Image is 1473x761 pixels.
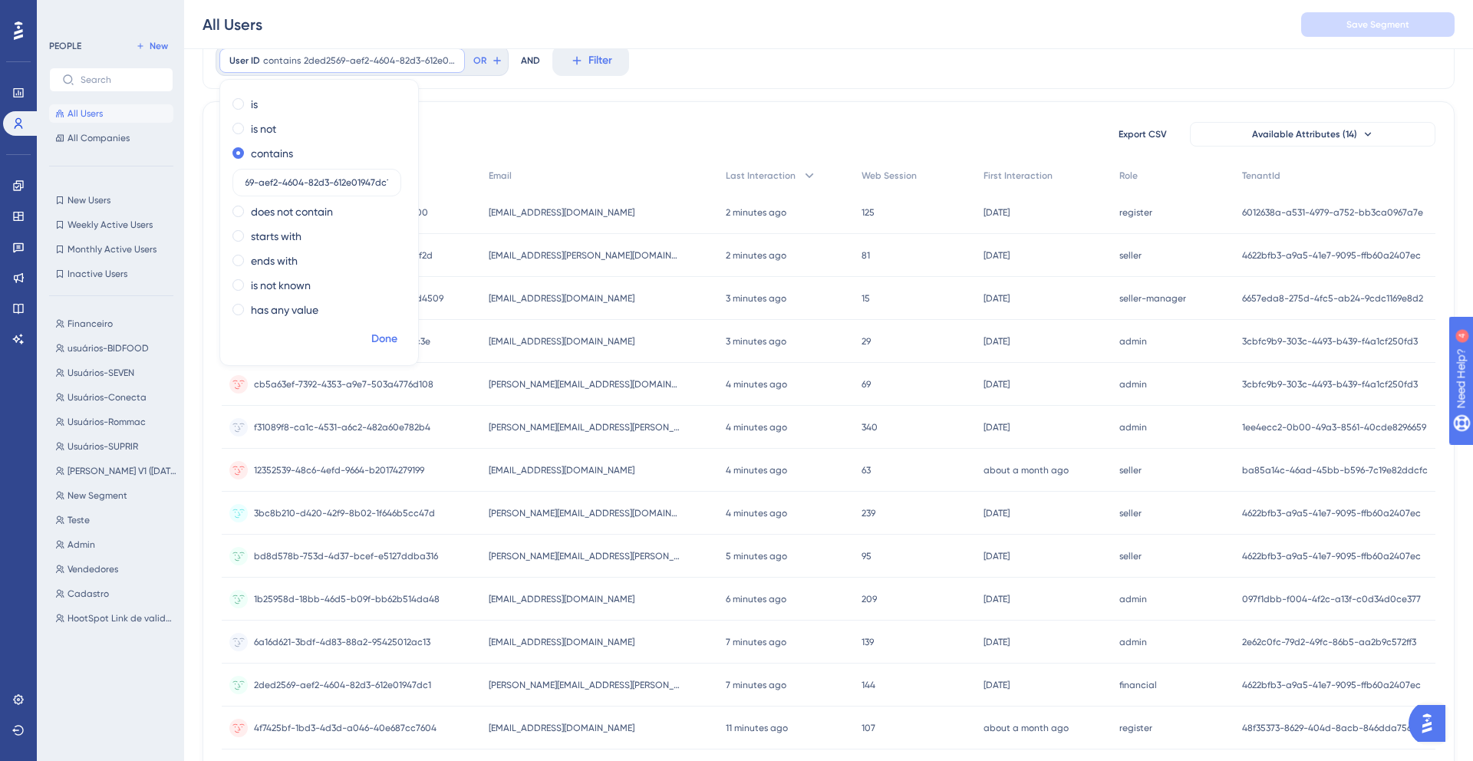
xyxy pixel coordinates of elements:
[251,120,276,138] label: is not
[49,104,173,123] button: All Users
[489,170,512,182] span: Email
[984,637,1010,647] time: [DATE]
[68,539,95,551] span: Admin
[862,206,875,219] span: 125
[1119,206,1152,219] span: register
[150,40,168,52] span: New
[68,391,147,404] span: Usuários-Conecta
[68,514,90,526] span: Teste
[862,550,872,562] span: 95
[984,250,1010,261] time: [DATE]
[1119,249,1142,262] span: seller
[862,378,871,390] span: 69
[107,8,111,20] div: 4
[49,191,173,209] button: New Users
[862,507,875,519] span: 239
[726,336,786,347] time: 3 minutes ago
[1242,593,1421,605] span: 097f1dbb-f004-4f2c-a13f-c0d34d0ce377
[489,206,634,219] span: [EMAIL_ADDRESS][DOMAIN_NAME]
[1190,122,1435,147] button: Available Attributes (14)
[49,216,173,234] button: Weekly Active Users
[984,551,1010,562] time: [DATE]
[862,292,870,305] span: 15
[263,54,301,67] span: contains
[1119,550,1142,562] span: seller
[251,227,302,245] label: starts with
[489,550,680,562] span: [PERSON_NAME][EMAIL_ADDRESS][PERSON_NAME][DOMAIN_NAME]
[68,194,110,206] span: New Users
[49,265,173,283] button: Inactive Users
[68,563,118,575] span: Vendedores
[726,207,786,218] time: 2 minutes ago
[862,464,871,476] span: 63
[1242,421,1426,433] span: 1ee4ecc2-0b00-49a3-8561-40cde8296659
[489,722,634,734] span: [EMAIL_ADDRESS][DOMAIN_NAME]
[1119,335,1147,348] span: admin
[49,585,183,603] button: Cadastro
[984,680,1010,690] time: [DATE]
[726,465,787,476] time: 4 minutes ago
[1104,122,1181,147] button: Export CSV
[49,364,183,382] button: Usuários-SEVEN
[489,593,634,605] span: [EMAIL_ADDRESS][DOMAIN_NAME]
[862,679,875,691] span: 144
[304,54,455,67] span: 2ded2569-aef2-4604-82d3-612e01947dc1
[36,4,96,22] span: Need Help?
[1242,722,1428,734] span: 48f35373-8629-404d-8acb-846dda756b46
[1242,636,1416,648] span: 2e62c0fc-79d2-49fc-86b5-aa2b9c572ff3
[49,486,183,505] button: New Segment
[1242,170,1280,182] span: TenantId
[371,330,397,348] span: Done
[251,144,293,163] label: contains
[49,129,173,147] button: All Companies
[49,339,183,357] button: usuários-BIDFOOD
[49,413,183,431] button: Usuários-Rommac
[489,464,634,476] span: [EMAIL_ADDRESS][DOMAIN_NAME]
[726,379,787,390] time: 4 minutes ago
[254,593,440,605] span: 1b25958d-18bb-46d5-b09f-bb62b514da48
[81,74,160,85] input: Search
[49,462,183,480] button: [PERSON_NAME] V1 ([DATE])
[254,378,433,390] span: cb5a63ef-7392-4353-a9e7-503a4776d108
[726,594,786,605] time: 6 minutes ago
[49,315,183,333] button: Financeiro
[1119,421,1147,433] span: admin
[1119,292,1186,305] span: seller-manager
[49,560,183,578] button: Vendedores
[1252,128,1357,140] span: Available Attributes (14)
[49,388,183,407] button: Usuários-Conecta
[521,45,540,76] div: AND
[254,550,438,562] span: bd8d578b-753d-4d37-bcef-e5127ddba316
[1242,464,1428,476] span: ba85a14c-46ad-45bb-b596-7c19e82ddcfc
[1119,636,1147,648] span: admin
[1119,170,1138,182] span: Role
[726,293,786,304] time: 3 minutes ago
[726,170,796,182] span: Last Interaction
[1242,206,1423,219] span: 6012638a-a531-4979-a752-bb3ca0967a7e
[68,612,176,624] span: HootSpot Link de validação
[254,421,430,433] span: f31089f8-ca1c-4531-a6c2-482a60e782b4
[1409,700,1455,746] iframe: UserGuiding AI Assistant Launcher
[254,722,437,734] span: 4f7425bf-1bd3-4d3d-a046-40e687cc7604
[1242,550,1421,562] span: 4622bfb3-a9a5-41e7-9095-ffb60a2407ec
[245,177,388,188] input: Type the value
[984,508,1010,519] time: [DATE]
[203,14,262,35] div: All Users
[984,170,1053,182] span: First Interaction
[68,342,149,354] span: usuários-BIDFOOD
[471,48,505,73] button: OR
[489,636,634,648] span: [EMAIL_ADDRESS][DOMAIN_NAME]
[254,679,431,691] span: 2ded2569-aef2-4604-82d3-612e01947dc1
[726,680,786,690] time: 7 minutes ago
[984,207,1010,218] time: [DATE]
[862,335,871,348] span: 29
[1242,679,1421,691] span: 4622bfb3-a9a5-41e7-9095-ffb60a2407ec
[68,268,127,280] span: Inactive Users
[984,723,1069,733] time: about a month ago
[588,51,612,70] span: Filter
[489,335,634,348] span: [EMAIL_ADDRESS][DOMAIN_NAME]
[862,722,875,734] span: 107
[1242,507,1421,519] span: 4622bfb3-a9a5-41e7-9095-ffb60a2407ec
[552,45,629,76] button: Filter
[862,421,878,433] span: 340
